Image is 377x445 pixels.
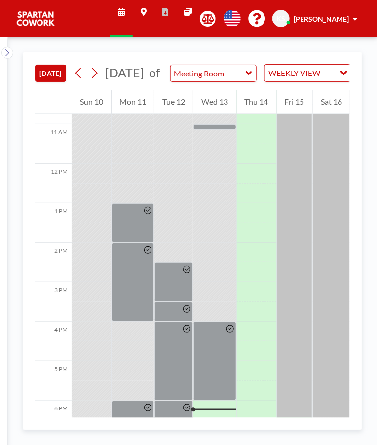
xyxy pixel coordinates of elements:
[294,15,349,23] span: [PERSON_NAME]
[277,14,286,23] span: KS
[16,9,55,29] img: organization-logo
[149,65,160,80] span: of
[171,65,246,81] input: Meeting Room
[35,243,72,282] div: 2 PM
[35,124,72,164] div: 11 AM
[277,90,312,114] div: Fri 15
[237,90,276,114] div: Thu 14
[267,67,323,79] span: WEEKLY VIEW
[35,322,72,361] div: 4 PM
[112,90,154,114] div: Mon 11
[35,282,72,322] div: 3 PM
[35,361,72,401] div: 5 PM
[313,90,350,114] div: Sat 16
[154,90,193,114] div: Tue 12
[105,65,144,80] span: [DATE]
[35,203,72,243] div: 1 PM
[35,401,72,440] div: 6 PM
[35,65,66,82] button: [DATE]
[193,90,236,114] div: Wed 13
[35,164,72,203] div: 12 PM
[324,67,334,79] input: Search for option
[265,65,350,81] div: Search for option
[72,90,111,114] div: Sun 10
